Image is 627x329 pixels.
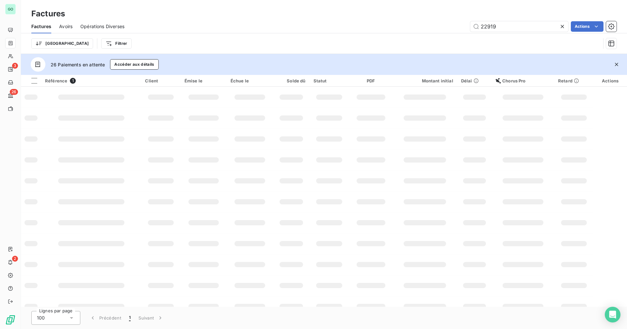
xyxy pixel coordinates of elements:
[101,38,131,49] button: Filtrer
[10,89,18,95] span: 26
[31,23,51,30] span: Factures
[59,23,72,30] span: Avoirs
[129,315,131,321] span: 1
[396,78,453,83] div: Montant initial
[496,78,550,83] div: Chorus Pro
[86,311,125,325] button: Précédent
[277,78,305,83] div: Solde dû
[571,21,603,32] button: Actions
[313,78,346,83] div: Statut
[37,315,45,321] span: 100
[353,78,389,83] div: PDF
[605,307,620,322] div: Open Intercom Messenger
[51,61,105,68] span: 26 Paiements en attente
[231,78,269,83] div: Échue le
[597,78,623,83] div: Actions
[70,78,76,84] span: 1
[31,38,93,49] button: [GEOGRAPHIC_DATA]
[31,8,65,20] h3: Factures
[558,78,589,83] div: Retard
[135,311,168,325] button: Suivant
[470,21,568,32] input: Rechercher
[125,311,135,325] button: 1
[5,315,16,325] img: Logo LeanPay
[5,4,16,14] div: GO
[461,78,488,83] div: Délai
[45,78,67,83] span: Référence
[110,59,158,70] button: Accéder aux détails
[12,256,18,262] span: 2
[185,78,223,83] div: Émise le
[145,78,176,83] div: Client
[12,63,18,69] span: 3
[80,23,124,30] span: Opérations Diverses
